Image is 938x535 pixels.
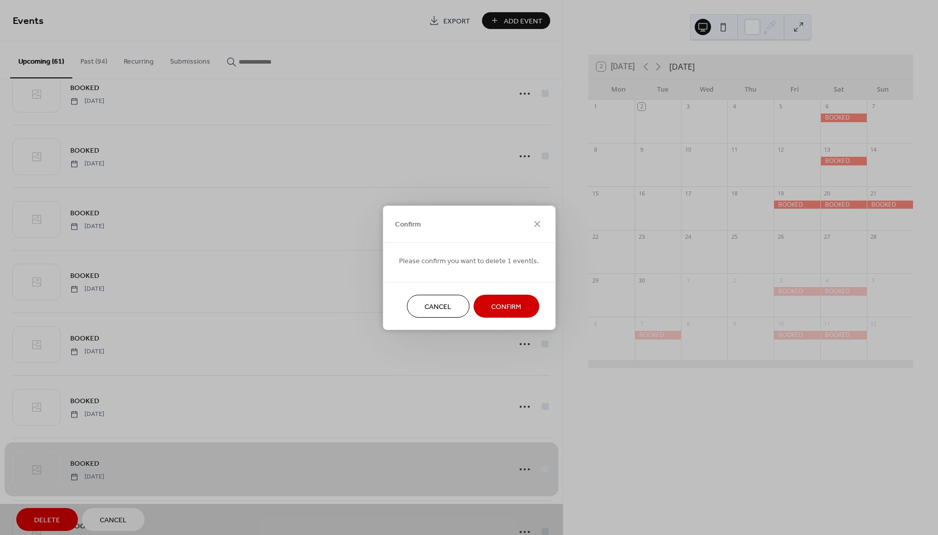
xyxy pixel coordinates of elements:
[399,256,539,266] span: Please confirm you want to delete 1 event(s.
[424,301,451,312] span: Cancel
[395,219,421,230] span: Confirm
[473,295,539,318] button: Confirm
[491,301,521,312] span: Confirm
[407,295,469,318] button: Cancel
